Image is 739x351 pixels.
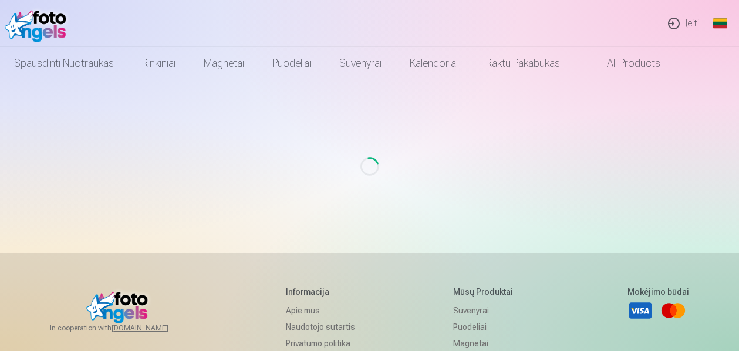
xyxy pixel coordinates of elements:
a: Raktų pakabukas [472,47,574,80]
h5: Mūsų produktai [453,286,538,298]
a: Kalendoriai [396,47,472,80]
a: Visa [627,298,653,323]
a: Puodeliai [453,319,538,335]
img: /fa2 [5,5,72,42]
a: Rinkiniai [128,47,190,80]
h5: Mokėjimo būdai [627,286,689,298]
h5: Informacija [286,286,364,298]
a: Naudotojo sutartis [286,319,364,335]
span: In cooperation with [50,323,197,333]
a: Apie mus [286,302,364,319]
a: Magnetai [190,47,258,80]
a: Suvenyrai [453,302,538,319]
a: Suvenyrai [325,47,396,80]
a: [DOMAIN_NAME] [112,323,197,333]
a: Mastercard [660,298,686,323]
a: Puodeliai [258,47,325,80]
a: All products [574,47,674,80]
